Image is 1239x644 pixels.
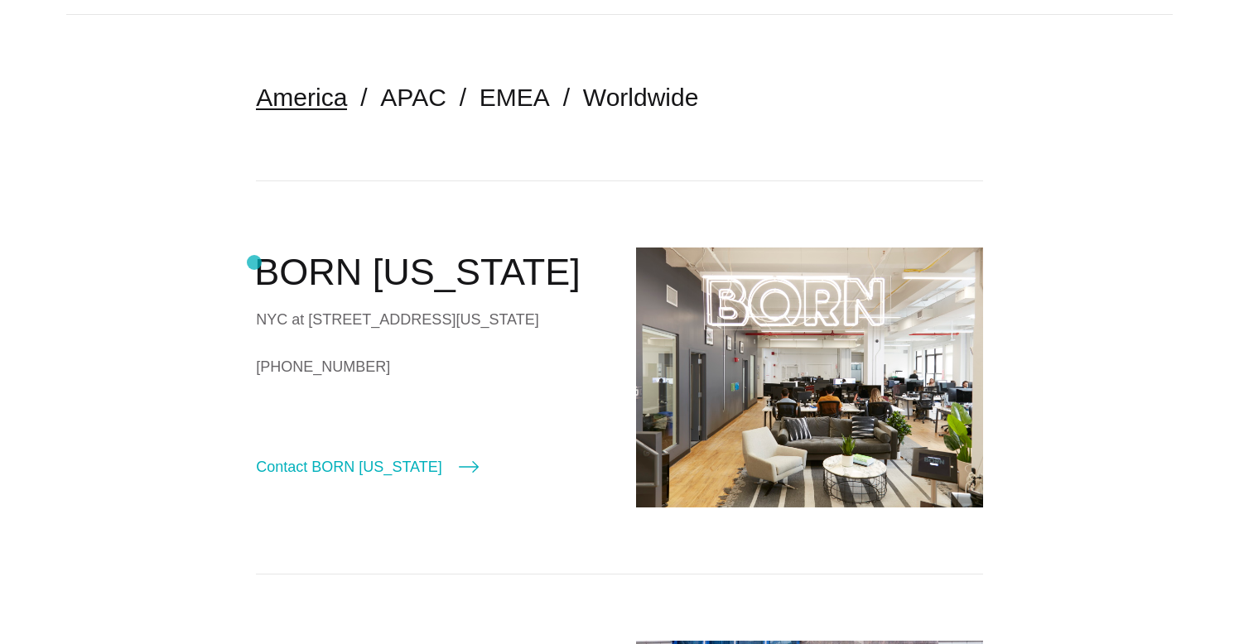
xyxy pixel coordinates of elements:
a: Contact BORN [US_STATE] [256,455,478,478]
a: America [256,84,347,111]
h2: BORN [US_STATE] [254,248,603,297]
a: [PHONE_NUMBER] [256,354,603,379]
div: NYC at [STREET_ADDRESS][US_STATE] [256,307,603,332]
a: APAC [380,84,446,111]
a: EMEA [480,84,550,111]
a: Worldwide [583,84,699,111]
